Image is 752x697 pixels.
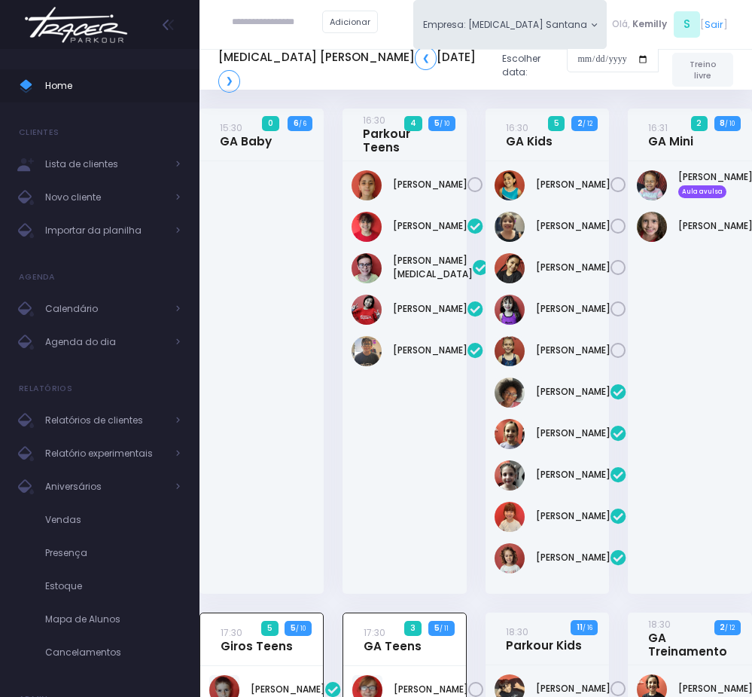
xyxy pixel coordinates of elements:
img: Heloisa Frederico Mota [495,212,525,242]
span: Importar da planilha [45,221,166,240]
strong: 2 [720,622,725,633]
span: Cancelamentos [45,643,181,662]
small: / 10 [725,119,735,128]
img: Lorena mie sato ayres [352,295,382,325]
a: [PERSON_NAME] [536,426,610,440]
a: [PERSON_NAME] [251,683,325,696]
span: Kemilly [632,17,667,31]
span: Aniversários [45,477,166,497]
small: 17:30 [364,626,385,639]
span: 2 [691,116,708,131]
small: 17:30 [221,626,242,639]
h4: Agenda [19,262,56,292]
a: 16:31GA Mini [648,121,693,148]
a: Sair [705,17,723,32]
small: / 16 [583,623,592,632]
h4: Clientes [19,118,59,148]
img: Maria Helena Coelho Mariano [637,212,667,242]
a: [PERSON_NAME] [536,261,610,274]
span: Aula avulsa [678,185,726,197]
small: / 10 [440,119,449,128]
img: Lorena Alexsandra Souza [495,295,525,325]
img: Anna Helena Roque Silva [352,212,382,242]
span: Presença [45,543,181,563]
div: Escolher data: [218,42,659,96]
span: Olá, [612,17,630,31]
a: [PERSON_NAME] [536,682,610,695]
strong: 6 [294,118,299,129]
a: 18:30Parkour Kids [506,625,582,653]
img: Giulia Coelho Mariano [495,378,525,408]
span: Vendas [45,510,181,530]
img: João Vitor Fontan Nicoleti [352,253,382,283]
a: 15:30GA Baby [220,121,272,148]
a: [PERSON_NAME] [536,344,610,357]
div: [ ] [607,9,733,40]
small: / 12 [583,119,592,128]
span: Relatório experimentais [45,444,166,463]
span: Novo cliente [45,188,166,207]
strong: 5 [434,118,440,129]
a: 16:30GA Kids [506,121,553,148]
a: 17:30Giros Teens [221,625,293,653]
span: Home [45,76,181,96]
img: Mariana Garzuzi Palma [495,460,525,491]
a: [PERSON_NAME] [536,509,610,523]
a: [PERSON_NAME] [536,468,610,481]
a: Adicionar [322,11,378,33]
a: [PERSON_NAME] [393,302,467,316]
span: Estoque [45,576,181,596]
span: Calendário [45,299,166,319]
a: [PERSON_NAME] [536,385,610,399]
small: 18:30 [648,618,671,631]
strong: 5 [434,622,440,634]
span: S [674,11,700,38]
a: [PERSON_NAME] [536,178,610,191]
h5: [MEDICAL_DATA] [PERSON_NAME] [DATE] [218,47,491,92]
h4: Relatórios [19,374,72,404]
span: Relatórios de clientes [45,411,166,430]
span: 5 [261,621,278,636]
a: [PERSON_NAME][MEDICAL_DATA] [393,254,473,281]
a: [PERSON_NAME] [393,178,467,191]
strong: 2 [577,118,583,129]
span: 4 [404,116,422,131]
img: Livia Baião Gomes [495,253,525,283]
img: Lara Prado Pfefer [495,419,525,449]
a: Treino livre [672,53,733,87]
strong: 5 [291,622,296,634]
img: Malu Souza de Carvalho [637,170,667,200]
a: ❮ [415,47,437,69]
img: Anna Luiza Costa fernandes [495,170,525,200]
strong: 8 [720,118,725,129]
img: Mariana Namie Takatsuki Momesso [495,502,525,532]
a: [PERSON_NAME] [536,219,610,233]
img: Nina Diniz Scatena Alves [495,543,525,573]
span: 3 [404,621,421,636]
img: Anna Júlia Roque Silva [352,170,382,200]
a: [PERSON_NAME] [393,344,467,357]
small: 18:30 [506,625,528,638]
small: 16:30 [363,114,385,127]
small: / 10 [296,624,306,633]
small: 16:31 [648,121,668,134]
small: 15:30 [220,121,242,134]
small: 16:30 [506,121,528,134]
a: 17:30GA Teens [364,625,422,653]
a: 16:30Parkour Teens [363,113,442,154]
a: [PERSON_NAME] [393,219,467,233]
strong: 11 [577,622,583,633]
a: [PERSON_NAME] [536,551,610,564]
span: Agenda do dia [45,332,166,352]
small: / 6 [299,119,306,128]
a: 18:30GA Treinamento [648,617,727,659]
img: Lucas figueiredo guedes [352,336,382,366]
small: / 11 [440,624,449,633]
img: Manuela Andrade Bertolla [495,336,525,366]
a: ❯ [218,70,240,93]
span: Mapa de Alunos [45,610,181,629]
span: Lista de clientes [45,154,166,174]
a: [PERSON_NAME] [536,302,610,316]
span: 0 [262,116,279,131]
span: 5 [548,116,565,131]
